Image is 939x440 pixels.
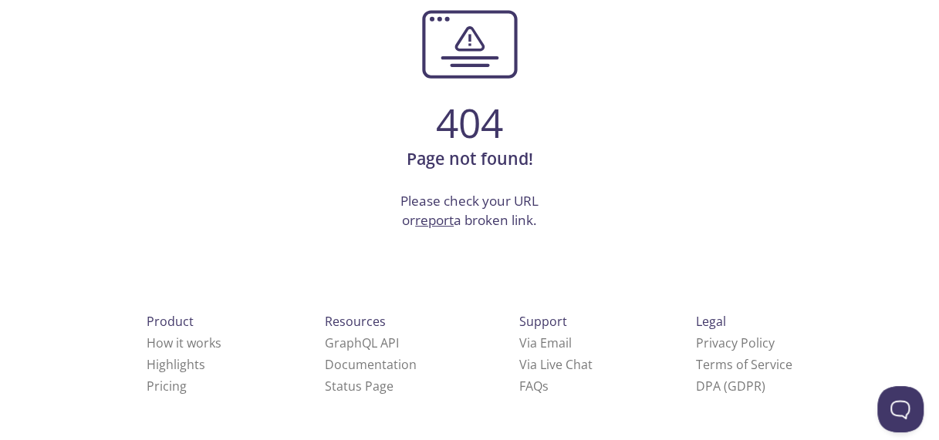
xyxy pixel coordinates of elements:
span: Product [147,313,194,330]
iframe: Help Scout Beacon - Open [877,386,924,432]
a: Privacy Policy [696,334,775,351]
h6: Page not found! [93,146,846,172]
span: Resources [325,313,386,330]
h3: 404 [93,99,846,146]
a: FAQ [519,378,549,395]
span: s [542,378,549,395]
a: report [415,211,454,229]
a: Status Page [325,378,394,395]
a: How it works [147,334,221,351]
a: Documentation [325,356,417,373]
a: Pricing [147,378,187,395]
a: DPA (GDPR) [696,378,765,395]
a: GraphQL API [325,334,399,351]
a: Terms of Service [696,356,792,373]
p: Please check your URL or a broken link. [93,191,846,230]
span: Legal [696,313,726,330]
a: Via Live Chat [519,356,593,373]
span: Support [519,313,567,330]
a: Highlights [147,356,205,373]
a: Via Email [519,334,572,351]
